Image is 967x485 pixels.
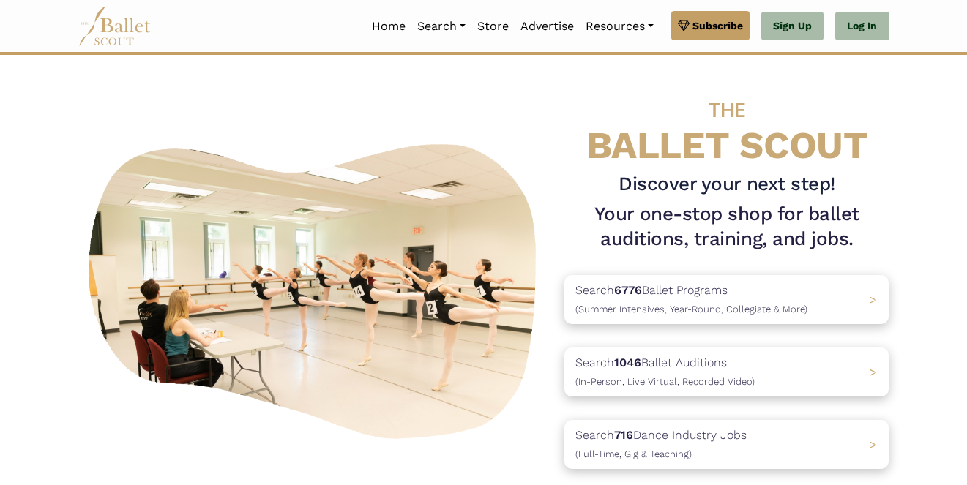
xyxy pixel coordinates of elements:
[614,283,642,297] b: 6776
[366,11,411,42] a: Home
[575,304,807,315] span: (Summer Intensives, Year-Round, Collegiate & More)
[692,18,743,34] span: Subscribe
[515,11,580,42] a: Advertise
[575,426,747,463] p: Search Dance Industry Jobs
[471,11,515,42] a: Store
[761,12,824,41] a: Sign Up
[575,353,755,391] p: Search Ballet Auditions
[614,356,641,369] b: 1046
[564,420,889,469] a: Search716Dance Industry Jobs(Full-Time, Gig & Teaching) >
[564,84,889,166] h4: BALLET SCOUT
[671,11,750,40] a: Subscribe
[870,293,877,307] span: >
[870,365,877,379] span: >
[411,11,471,42] a: Search
[78,130,553,447] img: A group of ballerinas talking to each other in a ballet studio
[678,18,690,34] img: gem.svg
[575,376,755,387] span: (In-Person, Live Virtual, Recorded Video)
[564,202,889,252] h1: Your one-stop shop for ballet auditions, training, and jobs.
[564,275,889,324] a: Search6776Ballet Programs(Summer Intensives, Year-Round, Collegiate & More)>
[564,172,889,197] h3: Discover your next step!
[870,437,877,451] span: >
[575,281,807,318] p: Search Ballet Programs
[709,98,745,122] span: THE
[835,12,889,41] a: Log In
[564,347,889,396] a: Search1046Ballet Auditions(In-Person, Live Virtual, Recorded Video) >
[575,448,692,459] span: (Full-Time, Gig & Teaching)
[614,428,633,442] b: 716
[580,11,660,42] a: Resources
